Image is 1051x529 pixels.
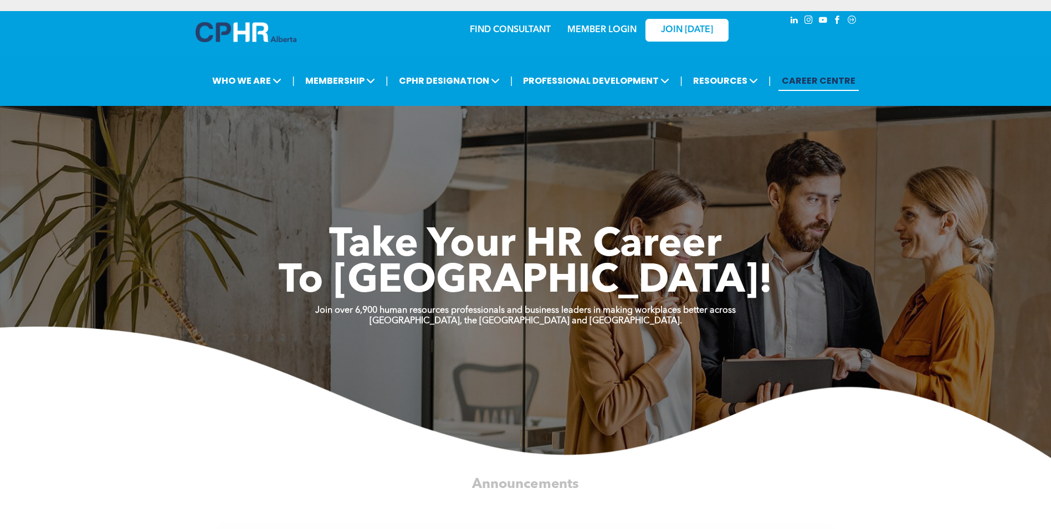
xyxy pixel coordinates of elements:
a: FIND CONSULTANT [470,26,551,34]
strong: Join over 6,900 human resources professionals and business leaders in making workplaces better ac... [315,306,736,315]
span: CPHR DESIGNATION [396,70,503,91]
a: Social network [846,14,858,29]
a: youtube [817,14,829,29]
li: | [510,69,513,92]
a: instagram [803,14,815,29]
span: Take Your HR Career [329,226,722,266]
li: | [386,69,388,92]
span: PROFESSIONAL DEVELOPMENT [520,70,673,91]
strong: [GEOGRAPHIC_DATA], the [GEOGRAPHIC_DATA] and [GEOGRAPHIC_DATA]. [370,317,682,325]
span: JOIN [DATE] [661,25,713,35]
li: | [292,69,295,92]
a: MEMBER LOGIN [567,26,637,34]
span: To [GEOGRAPHIC_DATA]! [279,262,773,302]
a: JOIN [DATE] [645,19,729,42]
li: | [768,69,771,92]
span: WHO WE ARE [209,70,285,91]
span: Announcements [472,477,578,491]
span: RESOURCES [690,70,761,91]
li: | [680,69,683,92]
a: facebook [832,14,844,29]
a: CAREER CENTRE [778,70,859,91]
a: linkedin [788,14,801,29]
span: MEMBERSHIP [302,70,378,91]
img: A blue and white logo for cp alberta [196,22,296,42]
